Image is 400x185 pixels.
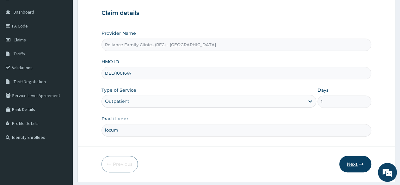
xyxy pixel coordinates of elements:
label: HMO ID [102,59,119,65]
span: Tariff Negotiation [14,79,46,84]
div: Outpatient [105,98,129,104]
input: Enter HMO ID [102,67,371,79]
label: Days [317,87,329,93]
input: Enter Name [102,124,371,136]
label: Provider Name [102,30,136,36]
div: Chat with us now [33,35,106,44]
span: Dashboard [14,9,34,15]
div: Minimize live chat window [104,3,119,18]
label: Practitioner [102,115,128,122]
span: Tariffs [14,51,25,57]
button: Next [339,156,371,172]
label: Type of Service [102,87,136,93]
textarea: Type your message and hit 'Enter' [3,120,120,142]
button: Previous [102,156,138,172]
span: Claims [14,37,26,43]
img: d_794563401_company_1708531726252_794563401 [12,32,26,47]
h3: Claim details [102,10,371,17]
span: We're online! [37,53,87,117]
